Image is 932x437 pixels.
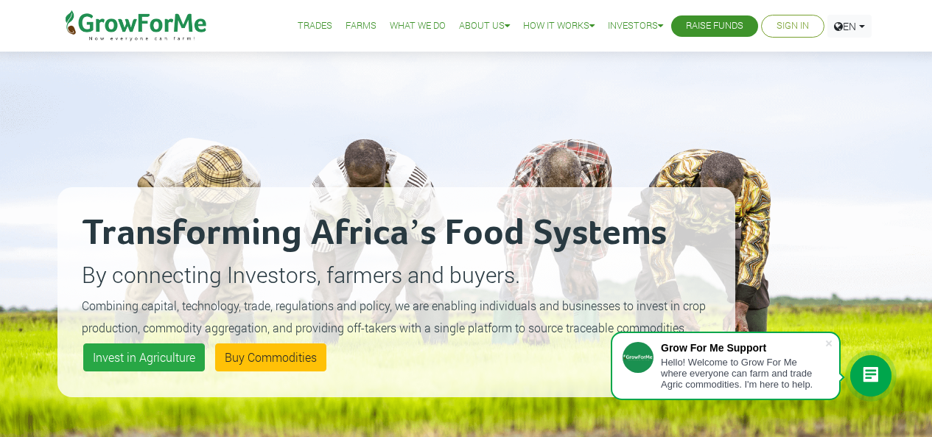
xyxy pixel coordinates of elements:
[82,298,706,335] small: Combining capital, technology, trade, regulations and policy, we are enabling individuals and bus...
[608,18,663,34] a: Investors
[298,18,332,34] a: Trades
[661,357,824,390] div: Hello! Welcome to Grow For Me where everyone can farm and trade Agric commodities. I'm here to help.
[215,343,326,371] a: Buy Commodities
[827,15,872,38] a: EN
[523,18,595,34] a: How it Works
[459,18,510,34] a: About Us
[82,258,711,291] p: By connecting Investors, farmers and buyers.
[390,18,446,34] a: What We Do
[661,342,824,354] div: Grow For Me Support
[777,18,809,34] a: Sign In
[83,343,205,371] a: Invest in Agriculture
[346,18,376,34] a: Farms
[686,18,743,34] a: Raise Funds
[82,211,711,256] h2: Transforming Africa’s Food Systems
